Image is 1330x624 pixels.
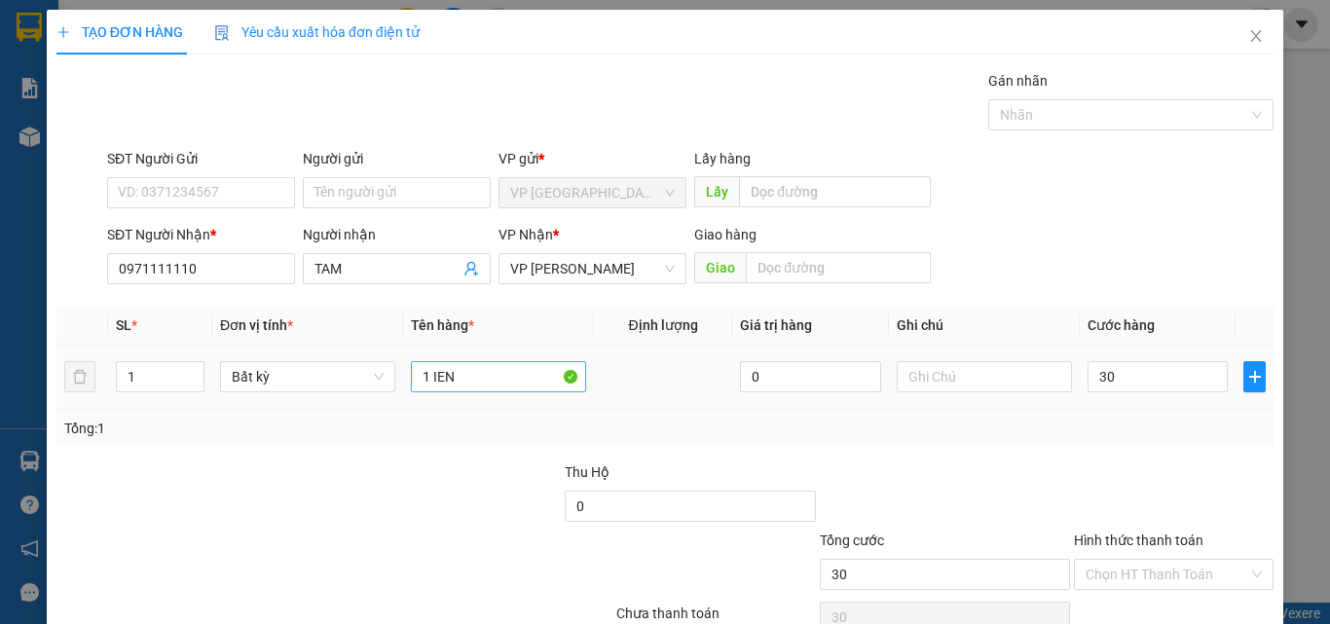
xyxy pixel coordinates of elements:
[116,317,131,333] span: SL
[107,148,295,169] div: SĐT Người Gửi
[1243,361,1266,392] button: plus
[565,464,610,480] span: Thu Hộ
[740,361,880,392] input: 0
[694,176,739,207] span: Lấy
[628,317,697,333] span: Định lượng
[740,317,812,333] span: Giá trị hàng
[1248,28,1264,44] span: close
[411,317,474,333] span: Tên hàng
[897,361,1072,392] input: Ghi Chú
[303,224,491,245] div: Người nhận
[232,362,384,391] span: Bất kỳ
[820,532,884,548] span: Tổng cước
[56,25,70,39] span: plus
[510,254,675,283] span: VP Phan Thiết
[889,307,1080,345] th: Ghi chú
[510,178,675,207] span: VP Sài Gòn
[303,148,491,169] div: Người gửi
[463,261,479,276] span: user-add
[694,252,746,283] span: Giao
[1244,369,1265,385] span: plus
[694,151,751,166] span: Lấy hàng
[499,227,553,242] span: VP Nhận
[1088,317,1155,333] span: Cước hàng
[499,148,686,169] div: VP gửi
[64,361,95,392] button: delete
[988,73,1048,89] label: Gán nhãn
[411,361,586,392] input: VD: Bàn, Ghế
[739,176,931,207] input: Dọc đường
[746,252,931,283] input: Dọc đường
[1229,10,1283,64] button: Close
[107,224,295,245] div: SĐT Người Nhận
[694,227,757,242] span: Giao hàng
[214,25,230,41] img: icon
[1074,532,1203,548] label: Hình thức thanh toán
[56,24,183,40] span: TẠO ĐƠN HÀNG
[64,418,515,439] div: Tổng: 1
[220,317,293,333] span: Đơn vị tính
[214,24,420,40] span: Yêu cầu xuất hóa đơn điện tử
